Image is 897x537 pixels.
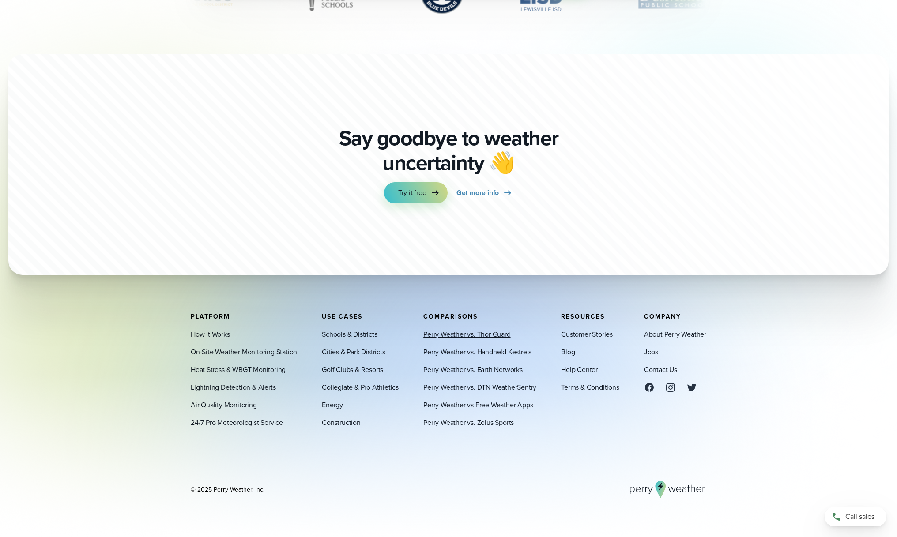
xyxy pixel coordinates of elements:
[322,329,377,339] a: Schools & Districts
[423,329,510,339] a: Perry Weather vs. Thor Guard
[561,382,619,392] a: Terms & Conditions
[561,329,613,339] a: Customer Stories
[644,329,706,339] a: About Perry Weather
[322,382,399,392] a: Collegiate & Pro Athletics
[456,188,499,198] span: Get more info
[561,364,598,375] a: Help Center
[322,417,361,428] a: Construction
[423,417,514,428] a: Perry Weather vs. Zelus Sports
[644,312,681,321] span: Company
[825,507,886,526] a: Call sales
[191,399,257,410] a: Air Quality Monitoring
[191,485,264,494] div: © 2025 Perry Weather, Inc.
[845,511,874,522] span: Call sales
[322,399,343,410] a: Energy
[335,126,562,175] p: Say goodbye to weather uncertainty 👋
[423,346,531,357] a: Perry Weather vs. Handheld Kestrels
[191,312,230,321] span: Platform
[191,382,275,392] a: Lightning Detection & Alerts
[322,364,383,375] a: Golf Clubs & Resorts
[322,346,385,357] a: Cities & Park Districts
[191,417,283,428] a: 24/7 Pro Meteorologist Service
[384,182,448,203] a: Try it free
[561,312,605,321] span: Resources
[191,346,297,357] a: On-Site Weather Monitoring Station
[423,312,478,321] span: Comparisons
[191,329,230,339] a: How It Works
[644,346,658,357] a: Jobs
[322,312,362,321] span: Use Cases
[191,364,286,375] a: Heat Stress & WBGT Monitoring
[423,382,536,392] a: Perry Weather vs. DTN WeatherSentry
[423,364,523,375] a: Perry Weather vs. Earth Networks
[561,346,575,357] a: Blog
[456,182,513,203] a: Get more info
[398,188,426,198] span: Try it free
[644,364,677,375] a: Contact Us
[423,399,533,410] a: Perry Weather vs Free Weather Apps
